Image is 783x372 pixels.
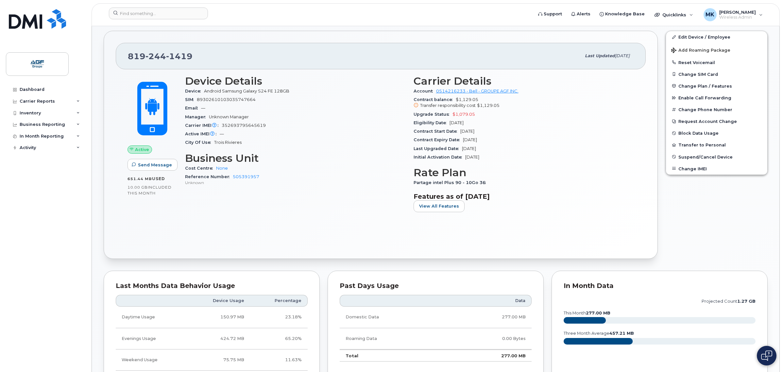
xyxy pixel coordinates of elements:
[186,328,250,349] td: 424.72 MB
[185,140,214,145] span: City Of Use
[185,123,222,128] span: Carrier IMEI
[197,97,256,102] span: 89302610103035747664
[250,307,308,328] td: 23.18%
[666,127,767,139] button: Block Data Usage
[414,180,489,185] span: Partage intel Plus 90 - 10Go 36
[185,152,406,164] h3: Business Unit
[737,299,756,304] tspan: 1.27 GB
[563,331,634,336] text: three month average
[414,155,465,160] span: Initial Activation Date
[116,328,186,349] td: Evenings Usage
[185,180,406,185] p: Unknown
[414,89,436,93] span: Account
[563,311,610,315] text: this month
[340,283,532,289] div: Past Days Usage
[666,43,767,57] button: Add Roaming Package
[414,146,462,151] span: Last Upgraded Date
[138,162,172,168] span: Send Message
[166,51,193,61] span: 1419
[702,299,756,304] text: projected count
[567,8,595,21] a: Alerts
[414,112,452,117] span: Upgrade Status
[128,185,148,190] span: 10.00 GB
[446,295,532,307] th: Data
[577,11,590,17] span: Alerts
[650,8,698,21] div: Quicklinks
[666,68,767,80] button: Change SIM Card
[666,115,767,127] button: Request Account Change
[719,9,756,15] span: [PERSON_NAME]
[414,75,634,87] h3: Carrier Details
[666,163,767,175] button: Change IMEI
[666,31,767,43] a: Edit Device / Employee
[678,154,733,159] span: Suspend/Cancel Device
[250,328,308,349] td: 65.20%
[477,103,500,108] span: $1,129.05
[671,48,730,54] span: Add Roaming Package
[128,177,152,181] span: 651.44 MB
[706,11,714,19] span: MK
[145,51,166,61] span: 244
[185,166,216,171] span: Cost Centre
[666,92,767,104] button: Enable Call Forwarding
[250,295,308,307] th: Percentage
[128,51,193,61] span: 819
[666,151,767,163] button: Suspend/Cancel Device
[135,146,149,153] span: Active
[340,349,446,362] td: Total
[460,129,474,134] span: [DATE]
[185,114,209,119] span: Manager
[340,307,446,328] td: Domestic Data
[414,97,456,102] span: Contract balance
[450,120,464,125] span: [DATE]
[185,89,204,93] span: Device
[414,129,460,134] span: Contract Start Date
[414,200,465,212] button: View All Features
[420,103,476,108] span: Transfer responsibility cost
[678,95,731,100] span: Enable Call Forwarding
[666,57,767,68] button: Reset Voicemail
[605,11,645,17] span: Knowledge Base
[116,349,308,371] tr: Friday from 6:00pm to Monday 8:00am
[116,307,186,328] td: Daytime Usage
[419,203,459,209] span: View All Features
[220,131,224,136] span: —
[595,8,649,21] a: Knowledge Base
[414,97,634,109] span: $1,129.05
[209,114,249,119] span: Unknown Manager
[185,75,406,87] h3: Device Details
[186,349,250,371] td: 75.75 MB
[185,174,233,179] span: Reference Number
[436,89,519,93] a: 0514216233 - Bell - GROUPE AGF INC.
[452,112,475,117] span: $1,079.05
[719,15,756,20] span: Wireless Admin
[761,350,772,361] img: Open chat
[185,97,197,102] span: SIM
[666,104,767,115] button: Change Phone Number
[666,139,767,151] button: Transfer to Personal
[534,8,567,21] a: Support
[414,167,634,178] h3: Rate Plan
[152,176,165,181] span: used
[544,11,562,17] span: Support
[250,349,308,371] td: 11.63%
[666,80,767,92] button: Change Plan / Features
[699,8,767,21] div: Mehdi Kaid
[463,137,477,142] span: [DATE]
[446,349,532,362] td: 277.00 MB
[116,328,308,349] tr: Weekdays from 6:00pm to 8:00am
[185,106,201,110] span: Email
[609,331,634,336] tspan: 457.21 MB
[462,146,476,151] span: [DATE]
[128,159,178,171] button: Send Message
[186,295,250,307] th: Device Usage
[585,53,615,58] span: Last updated
[186,307,250,328] td: 150.97 MB
[128,185,172,195] span: included this month
[615,53,630,58] span: [DATE]
[116,283,308,289] div: Last Months Data Behavior Usage
[446,307,532,328] td: 277.00 MB
[109,8,208,19] input: Find something...
[446,328,532,349] td: 0.00 Bytes
[201,106,205,110] span: —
